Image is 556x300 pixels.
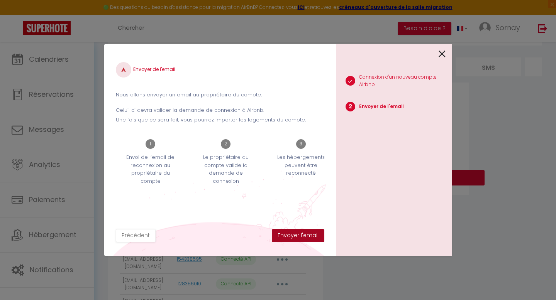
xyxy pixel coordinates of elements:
button: Envoyer l'email [272,229,324,242]
p: Nous allons envoyer un email au propriétaire du compte. [116,91,324,99]
p: Connexion d'un nouveau compte Airbnb [359,74,452,88]
span: 2 [346,102,355,111]
p: Celui-ci devra valider la demande de connexion à Airbnb. [116,106,324,114]
button: Précédent [116,229,156,242]
p: Une fois que ce sera fait, vous pourrez importer les logements du compte. [116,116,324,124]
h4: Envoyer de l'email [116,62,324,78]
span: 2 [221,139,231,149]
button: Ouvrir le widget de chat LiveChat [6,3,29,26]
p: Les hébergements peuvent être reconnecté [271,153,331,177]
p: Envoi de l’email de reconnexion au propriétaire du compte [121,153,180,185]
p: Envoyer de l'email [359,103,404,110]
span: 1 [146,139,155,149]
p: Le propriétaire du compte valide la demande de connexion [196,153,256,185]
span: 3 [296,139,306,149]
